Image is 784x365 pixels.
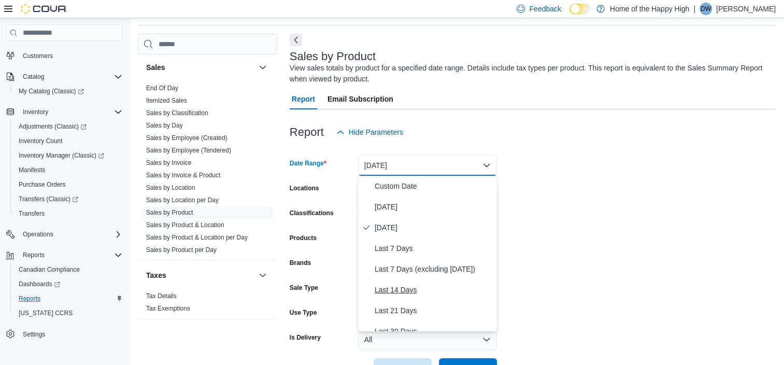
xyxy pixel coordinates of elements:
a: Tax Details [146,292,177,300]
label: Locations [290,184,319,192]
a: Inventory Manager (Classic) [15,149,108,162]
span: End Of Day [146,84,178,92]
p: | [693,3,695,15]
span: Adjustments (Classic) [19,122,87,131]
a: Canadian Compliance [15,263,84,276]
button: Sales [256,61,269,74]
span: Sales by Day [146,121,183,130]
span: Tax Details [146,292,177,300]
span: Feedback [529,4,561,14]
label: Products [290,234,317,242]
span: Sales by Location [146,184,195,192]
button: Taxes [146,270,254,280]
a: Sales by Location per Day [146,196,219,204]
span: Catalog [23,73,44,81]
button: Settings [2,327,126,342]
div: Sales [138,82,277,260]
p: Home of the Happy High [610,3,689,15]
span: Email Subscription [327,89,393,109]
span: Inventory Count [19,137,63,145]
span: Sales by Product & Location per Day [146,233,248,242]
button: Reports [19,249,49,261]
label: Is Delivery [290,333,321,342]
button: Inventory [19,106,52,118]
span: Inventory [23,108,48,116]
span: Manifests [15,164,122,176]
span: Inventory Count [15,135,122,147]
h3: Report [290,126,324,138]
a: Dashboards [15,278,64,290]
span: Reports [19,294,40,303]
span: Transfers (Classic) [15,193,122,205]
span: Transfers [15,207,122,220]
h3: Taxes [146,270,166,280]
span: Canadian Compliance [15,263,122,276]
span: Reports [23,251,45,259]
span: Inventory Manager (Classic) [15,149,122,162]
span: [US_STATE] CCRS [19,309,73,317]
button: Transfers [10,206,126,221]
span: Dashboards [15,278,122,290]
span: Sales by Invoice & Product [146,171,220,179]
h3: Sales by Product [290,50,376,63]
div: Dane Watson [700,3,712,15]
a: [US_STATE] CCRS [15,307,77,319]
span: Report [292,89,315,109]
span: Last 7 Days [375,242,493,255]
input: Dark Mode [569,4,591,15]
span: Custom Date [375,180,493,192]
span: DW [701,3,711,15]
div: Select listbox [358,176,497,331]
label: Brands [290,259,311,267]
span: Inventory [19,106,122,118]
span: Transfers [19,209,45,218]
span: Customers [23,52,53,60]
span: Dashboards [19,280,60,288]
a: Settings [19,328,49,341]
button: Canadian Compliance [10,262,126,277]
button: Taxes [256,269,269,282]
a: Customers [19,50,57,62]
button: Purchase Orders [10,177,126,192]
button: Reports [10,291,126,306]
span: Sales by Product per Day [146,246,217,254]
a: Sales by Employee (Created) [146,134,227,142]
span: Reports [15,292,122,305]
button: Manifests [10,163,126,177]
a: Transfers (Classic) [10,192,126,206]
span: Operations [23,230,53,238]
a: Inventory Count [15,135,67,147]
h3: Sales [146,62,165,73]
div: View sales totals by product for a specified date range. Details include tax types per product. T... [290,63,771,85]
a: Dashboards [10,277,126,291]
label: Classifications [290,209,334,217]
a: Transfers [15,207,49,220]
a: Sales by Location [146,184,195,191]
span: Transfers (Classic) [19,195,78,203]
span: Catalog [19,71,122,83]
button: Inventory Count [10,134,126,148]
span: Manifests [19,166,45,174]
button: [DATE] [358,155,497,176]
button: Sales [146,62,254,73]
button: Reports [2,248,126,262]
a: Inventory Manager (Classic) [10,148,126,163]
span: Sales by Invoice [146,159,191,167]
a: Sales by Product & Location per Day [146,234,248,241]
span: Washington CCRS [15,307,122,319]
a: Reports [15,292,45,305]
button: Next [290,34,302,46]
img: Cova [21,4,67,14]
span: Canadian Compliance [19,265,80,274]
span: Reports [19,249,122,261]
label: Sale Type [290,284,318,292]
span: Purchase Orders [15,178,122,191]
button: Inventory [2,105,126,119]
a: Tax Exemptions [146,305,190,312]
span: Sales by Employee (Created) [146,134,227,142]
button: [US_STATE] CCRS [10,306,126,320]
a: Sales by Classification [146,109,208,117]
button: Hide Parameters [332,122,407,143]
button: Catalog [19,71,48,83]
span: Settings [23,330,45,339]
